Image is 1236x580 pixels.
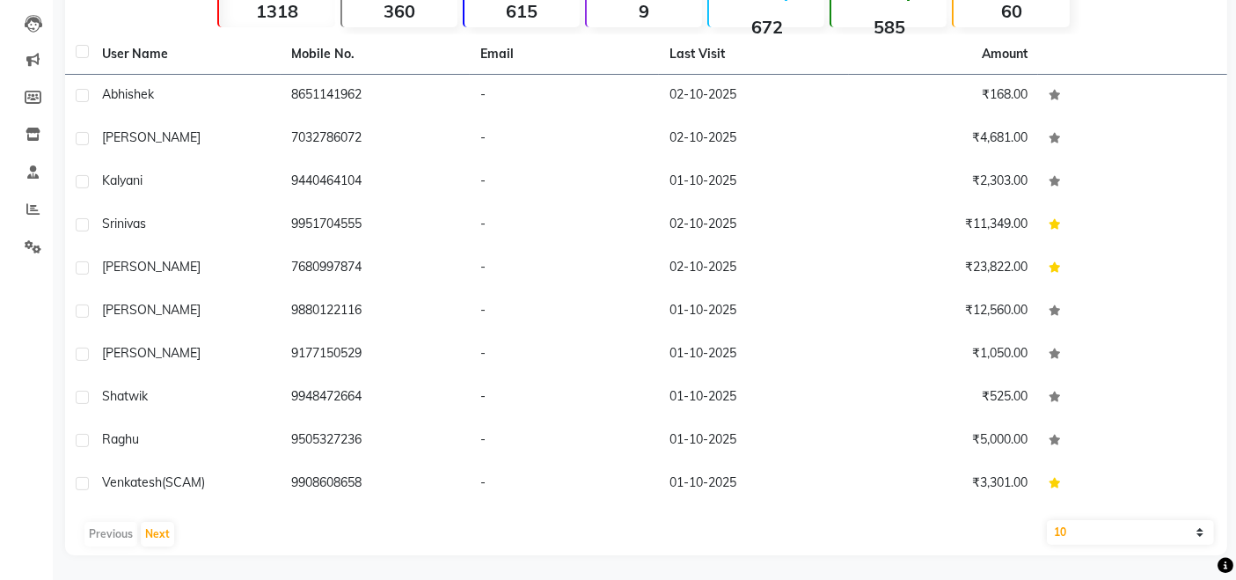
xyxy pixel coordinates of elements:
[281,334,470,377] td: 9177150529
[470,247,659,290] td: -
[470,161,659,204] td: -
[470,420,659,463] td: -
[659,204,848,247] td: 02-10-2025
[141,522,174,547] button: Next
[470,334,659,377] td: -
[102,259,201,275] span: [PERSON_NAME]
[470,377,659,420] td: -
[281,161,470,204] td: 9440464104
[470,463,659,506] td: -
[659,334,848,377] td: 01-10-2025
[971,34,1038,74] th: Amount
[281,204,470,247] td: 9951704555
[102,86,154,102] span: Abhishek
[281,34,470,75] th: Mobile No.
[281,247,470,290] td: 7680997874
[849,420,1038,463] td: ₹5,000.00
[849,334,1038,377] td: ₹1,050.00
[91,34,281,75] th: User Name
[470,75,659,118] td: -
[470,118,659,161] td: -
[849,204,1038,247] td: ₹11,349.00
[281,420,470,463] td: 9505327236
[849,463,1038,506] td: ₹3,301.00
[281,463,470,506] td: 9908608658
[470,204,659,247] td: -
[659,118,848,161] td: 02-10-2025
[709,16,824,38] strong: 672
[849,247,1038,290] td: ₹23,822.00
[102,474,205,490] span: Venkatesh(SCAM)
[659,161,848,204] td: 01-10-2025
[831,16,947,38] strong: 585
[849,118,1038,161] td: ₹4,681.00
[659,377,848,420] td: 01-10-2025
[659,75,848,118] td: 02-10-2025
[102,431,139,447] span: Raghu
[281,290,470,334] td: 9880122116
[102,302,201,318] span: [PERSON_NAME]
[849,75,1038,118] td: ₹168.00
[102,173,143,188] span: Kalyani
[659,420,848,463] td: 01-10-2025
[659,290,848,334] td: 01-10-2025
[849,161,1038,204] td: ₹2,303.00
[102,388,148,404] span: Shatwik
[281,75,470,118] td: 8651141962
[849,290,1038,334] td: ₹12,560.00
[659,247,848,290] td: 02-10-2025
[659,34,848,75] th: Last Visit
[470,290,659,334] td: -
[102,345,201,361] span: [PERSON_NAME]
[849,377,1038,420] td: ₹525.00
[470,34,659,75] th: Email
[659,463,848,506] td: 01-10-2025
[102,129,201,145] span: [PERSON_NAME]
[281,118,470,161] td: 7032786072
[281,377,470,420] td: 9948472664
[102,216,146,231] span: Srinivas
